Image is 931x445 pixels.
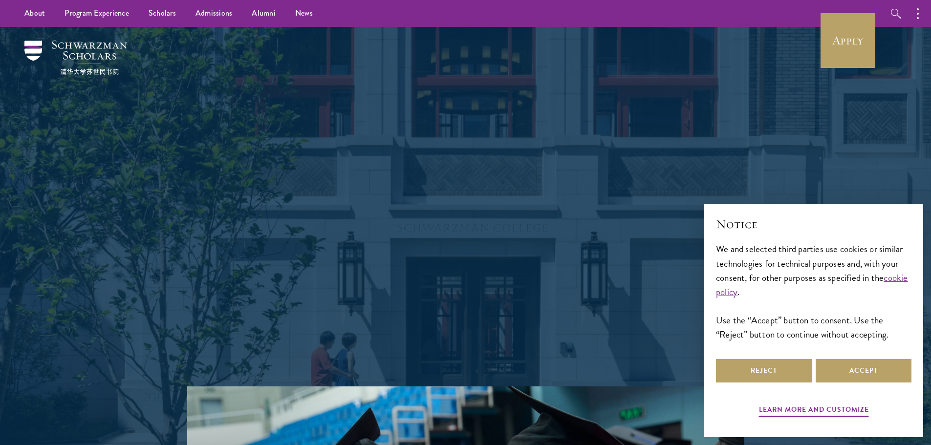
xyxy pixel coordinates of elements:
a: Apply [821,13,875,68]
button: Accept [816,359,911,382]
div: We and selected third parties use cookies or similar technologies for technical purposes and, wit... [716,242,911,341]
h2: Notice [716,216,911,233]
button: Learn more and customize [759,403,869,419]
button: Reject [716,359,812,382]
img: Schwarzman Scholars [24,41,127,75]
a: cookie policy [716,271,908,299]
